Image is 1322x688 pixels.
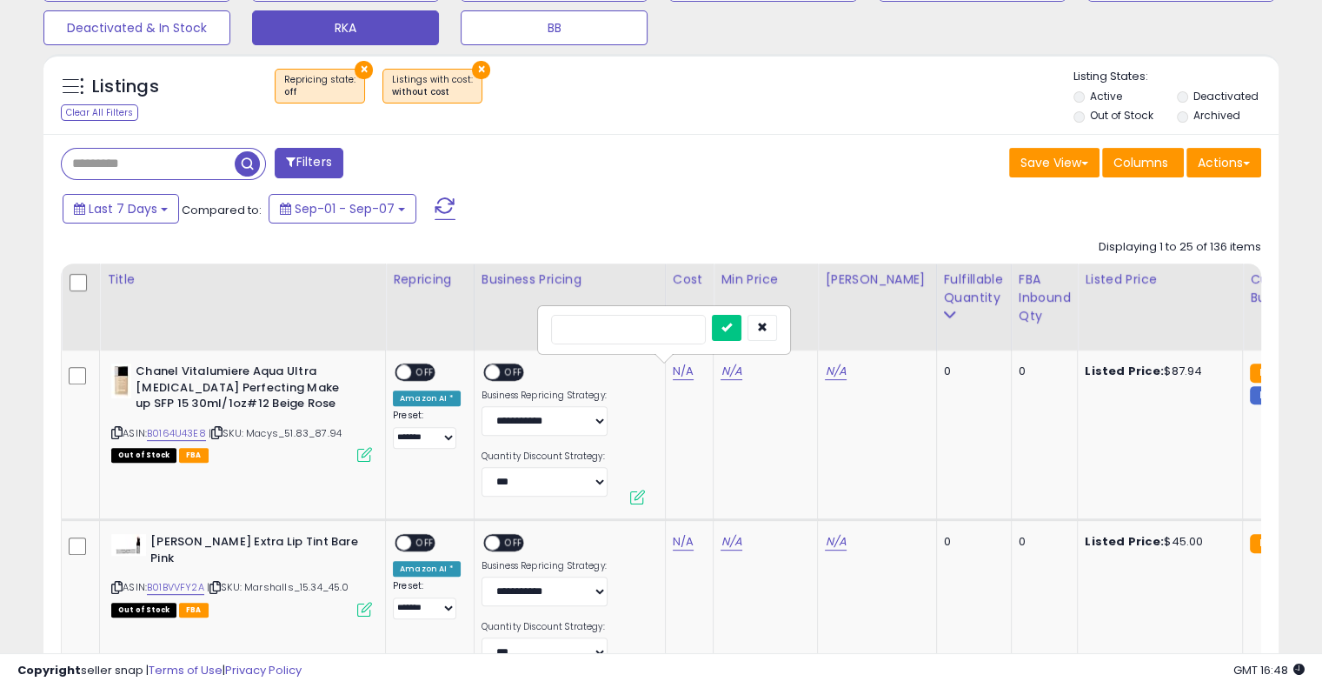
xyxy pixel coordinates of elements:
[1085,271,1235,289] div: Listed Price
[411,365,439,380] span: OFF
[1192,108,1239,123] label: Archived
[207,580,349,594] span: | SKU: Marshalls_15.34_45.0
[107,271,378,289] div: Title
[944,534,998,550] div: 0
[17,662,81,678] strong: Copyright
[482,451,608,463] label: Quantity Discount Strategy:
[111,534,372,615] div: ASIN:
[111,603,176,618] span: All listings that are currently out of stock and unavailable for purchase on Amazon
[179,448,209,463] span: FBA
[721,363,741,380] a: N/A
[150,534,362,571] b: [PERSON_NAME] Extra Lip Tint Bare Pink
[275,148,342,178] button: Filters
[111,448,176,463] span: All listings that are currently out of stock and unavailable for purchase on Amazon
[111,364,131,398] img: 310QiAEjOaL._SL40_.jpg
[1090,108,1153,123] label: Out of Stock
[1009,148,1099,177] button: Save View
[1090,89,1122,104] label: Active
[392,73,473,99] span: Listings with cost :
[1019,364,1065,379] div: 0
[89,200,157,217] span: Last 7 Days
[1250,364,1282,383] small: FBA
[472,61,490,79] button: ×
[500,536,528,551] span: OFF
[1102,148,1184,177] button: Columns
[1085,534,1229,550] div: $45.00
[393,391,461,406] div: Amazon AI *
[147,426,206,441] a: B0164U43E8
[1186,148,1261,177] button: Actions
[482,390,608,402] label: Business Repricing Strategy:
[355,61,373,79] button: ×
[284,86,355,98] div: off
[944,364,998,379] div: 0
[392,86,473,98] div: without cost
[825,271,928,289] div: [PERSON_NAME]
[136,364,347,417] b: Chanel Vitalumiere Aqua Ultra [MEDICAL_DATA] Perfecting Make up SFP 15 30ml/1oz#12 Beige Rose
[944,271,1004,307] div: Fulfillable Quantity
[111,364,372,460] div: ASIN:
[147,580,204,595] a: B01BVVFY2A
[1019,534,1065,550] div: 0
[1233,662,1305,678] span: 2025-09-15 16:48 GMT
[209,426,342,440] span: | SKU: Macys_51.83_87.94
[482,621,608,633] label: Quantity Discount Strategy:
[393,271,467,289] div: Repricing
[673,271,707,289] div: Cost
[411,536,439,551] span: OFF
[673,533,694,551] a: N/A
[269,194,416,224] button: Sep-01 - Sep-07
[1099,239,1261,256] div: Displaying 1 to 25 of 136 items
[393,561,461,577] div: Amazon AI *
[61,104,138,121] div: Clear All Filters
[225,662,302,678] a: Privacy Policy
[182,202,262,218] span: Compared to:
[92,75,159,99] h5: Listings
[284,73,355,99] span: Repricing state :
[43,10,230,45] button: Deactivated & In Stock
[149,662,223,678] a: Terms of Use
[1085,364,1229,379] div: $87.94
[721,533,741,551] a: N/A
[500,365,528,380] span: OFF
[1250,386,1284,404] small: FBM
[461,10,648,45] button: BB
[1085,363,1164,379] b: Listed Price:
[1250,534,1282,553] small: FBA
[482,271,658,289] div: Business Pricing
[721,271,810,289] div: Min Price
[673,363,694,380] a: N/A
[482,560,608,572] label: Business Repricing Strategy:
[1085,533,1164,550] b: Listed Price:
[1113,154,1168,171] span: Columns
[1019,271,1071,325] div: FBA inbound Qty
[17,663,302,679] div: seller snap | |
[1073,69,1279,85] p: Listing States:
[179,603,209,618] span: FBA
[111,534,146,556] img: 213of0K1+YL._SL40_.jpg
[295,200,395,217] span: Sep-01 - Sep-07
[393,410,461,449] div: Preset:
[393,580,461,619] div: Preset:
[825,533,846,551] a: N/A
[63,194,179,224] button: Last 7 Days
[252,10,439,45] button: RKA
[825,363,846,380] a: N/A
[1192,89,1258,104] label: Deactivated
